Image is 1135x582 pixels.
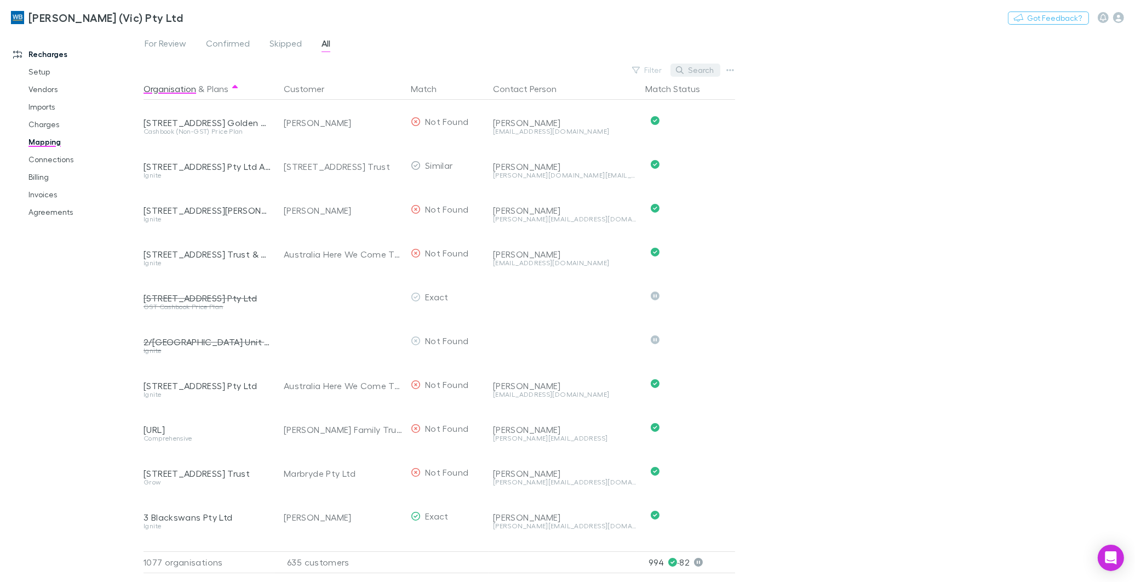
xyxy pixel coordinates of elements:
[493,216,637,222] div: [PERSON_NAME][EMAIL_ADDRESS][DOMAIN_NAME]
[11,11,24,24] img: William Buck (Vic) Pty Ltd's Logo
[493,468,637,479] div: [PERSON_NAME]
[411,78,450,100] button: Match
[144,435,271,442] div: Comprehensive
[144,347,271,354] div: Ignite
[206,38,250,52] span: Confirmed
[144,128,271,135] div: Cashbook (Non-GST) Price Plan
[284,452,402,495] div: Marbryde Pty Ltd
[144,249,271,260] div: [STREET_ADDRESS] Trust & Grenville Trust
[144,293,271,304] div: [STREET_ADDRESS] Pty Ltd
[18,116,151,133] a: Charges
[18,186,151,203] a: Invoices
[493,249,637,260] div: [PERSON_NAME]
[1098,545,1124,571] div: Open Intercom Messenger
[18,203,151,221] a: Agreements
[493,205,637,216] div: [PERSON_NAME]
[145,38,186,52] span: For Review
[425,335,468,346] span: Not Found
[18,81,151,98] a: Vendors
[425,116,468,127] span: Not Found
[493,78,570,100] button: Contact Person
[144,205,271,216] div: [STREET_ADDRESS][PERSON_NAME] Trust
[651,248,660,256] svg: Confirmed
[144,551,275,573] div: 1077 organisations
[425,379,468,390] span: Not Found
[28,11,183,24] h3: [PERSON_NAME] (Vic) Pty Ltd
[651,204,660,213] svg: Confirmed
[284,101,402,145] div: [PERSON_NAME]
[425,160,453,170] span: Similar
[425,467,468,477] span: Not Found
[207,78,228,100] button: Plans
[144,523,271,529] div: Ignite
[2,45,151,63] a: Recharges
[493,479,637,486] div: [PERSON_NAME][EMAIL_ADDRESS][DOMAIN_NAME]
[493,260,637,266] div: [EMAIL_ADDRESS][DOMAIN_NAME]
[270,38,302,52] span: Skipped
[493,391,637,398] div: [EMAIL_ADDRESS][DOMAIN_NAME]
[284,232,402,276] div: Australia Here We Come Trust
[645,78,713,100] button: Match Status
[144,468,271,479] div: [STREET_ADDRESS] Trust
[651,292,660,300] svg: Skipped
[425,204,468,214] span: Not Found
[284,145,402,189] div: [STREET_ADDRESS] Trust
[144,216,271,222] div: Ignite
[144,336,271,347] div: 2/[GEOGRAPHIC_DATA] Unit Trust
[651,160,660,169] svg: Confirmed
[144,391,271,398] div: Ignite
[284,189,402,232] div: [PERSON_NAME]
[4,4,190,31] a: [PERSON_NAME] (Vic) Pty Ltd
[18,133,151,151] a: Mapping
[627,64,668,77] button: Filter
[144,117,271,128] div: [STREET_ADDRESS] Golden Triangle Investment Trust
[493,128,637,135] div: [EMAIL_ADDRESS][DOMAIN_NAME]
[425,248,468,258] span: Not Found
[144,304,271,310] div: GST Cashbook Price Plan
[493,523,637,529] div: [PERSON_NAME][EMAIL_ADDRESS][DOMAIN_NAME]
[144,512,271,523] div: 3 Blackswans Pty Ltd
[651,335,660,344] svg: Skipped
[322,38,330,52] span: All
[493,161,637,172] div: [PERSON_NAME]
[18,98,151,116] a: Imports
[144,78,196,100] button: Organisation
[425,511,449,521] span: Exact
[493,172,637,179] div: [PERSON_NAME][DOMAIN_NAME][EMAIL_ADDRESS][PERSON_NAME][DOMAIN_NAME]
[493,424,637,435] div: [PERSON_NAME]
[18,63,151,81] a: Setup
[284,364,402,408] div: Australia Here We Come Trust
[284,495,402,539] div: [PERSON_NAME]
[18,168,151,186] a: Billing
[425,423,468,433] span: Not Found
[651,511,660,520] svg: Confirmed
[284,78,337,100] button: Customer
[275,551,406,573] div: 635 customers
[651,423,660,432] svg: Confirmed
[144,424,271,435] div: [URL]
[144,479,271,486] div: Grow
[651,116,660,125] svg: Confirmed
[1008,12,1089,25] button: Got Feedback?
[493,380,637,391] div: [PERSON_NAME]
[144,78,271,100] div: &
[649,552,735,573] p: 994 · 82
[144,260,271,266] div: Ignite
[651,467,660,476] svg: Confirmed
[670,64,720,77] button: Search
[284,408,402,452] div: [PERSON_NAME] Family Trust
[144,172,271,179] div: Ignite
[144,380,271,391] div: [STREET_ADDRESS] Pty Ltd
[18,151,151,168] a: Connections
[493,435,637,442] div: [PERSON_NAME][EMAIL_ADDRESS]
[651,379,660,388] svg: Confirmed
[425,292,449,302] span: Exact
[493,512,637,523] div: [PERSON_NAME]
[493,117,637,128] div: [PERSON_NAME]
[144,161,271,172] div: [STREET_ADDRESS] Pty Ltd ATF [STREET_ADDRESS] Trust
